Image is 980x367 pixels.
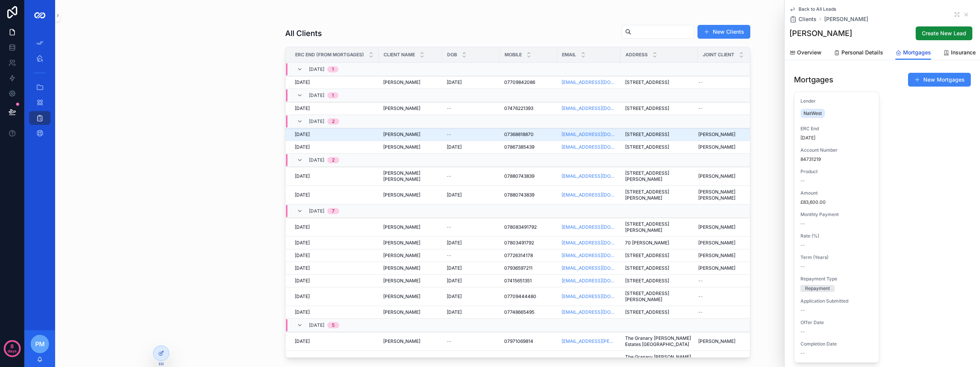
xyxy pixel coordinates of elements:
a: [STREET_ADDRESS] [625,131,693,138]
span: [DATE] [295,240,310,246]
span: [DATE] [309,118,324,125]
a: -- [698,79,752,85]
a: [DATE] [295,192,374,198]
span: The Granary [PERSON_NAME] Estates [GEOGRAPHIC_DATA] [625,354,693,366]
span: [STREET_ADDRESS] [625,278,669,284]
a: [DATE] [295,105,374,111]
button: New Clients [697,25,750,39]
div: scrollable content [24,31,55,150]
span: -- [447,252,451,259]
a: -- [447,131,495,138]
span: 07880743839 [504,192,534,198]
a: [PERSON_NAME] [383,192,438,198]
span: 07709842086 [504,79,535,85]
span: [DATE] [447,309,462,315]
span: [DATE] [309,66,324,72]
a: [PERSON_NAME] [383,293,438,300]
a: [EMAIL_ADDRESS][DOMAIN_NAME] [562,79,616,85]
a: [EMAIL_ADDRESS][DOMAIN_NAME] [562,265,616,271]
a: 07368818870 [504,131,552,138]
span: Mortgages [903,49,931,56]
span: [DATE] [295,79,310,85]
a: -- [698,278,752,284]
a: [EMAIL_ADDRESS][DOMAIN_NAME] [562,144,616,150]
a: [PERSON_NAME] [698,240,752,246]
a: -- [447,338,495,344]
span: -- [698,293,703,300]
a: 07726314178 [504,252,552,259]
img: App logo [34,9,46,21]
a: [EMAIL_ADDRESS][DOMAIN_NAME] [562,309,616,315]
span: -- [447,131,451,138]
a: [EMAIL_ADDRESS][DOMAIN_NAME] [562,173,616,179]
span: [DATE] [295,278,310,284]
span: [DATE] [309,208,324,214]
span: The Granary [PERSON_NAME] Estates [GEOGRAPHIC_DATA] [625,335,693,347]
span: [STREET_ADDRESS] [625,105,669,111]
a: [EMAIL_ADDRESS][DOMAIN_NAME] [562,278,616,284]
a: [DATE] [295,224,374,230]
span: [DATE] [447,79,462,85]
span: [PERSON_NAME] [383,252,420,259]
span: 078083491792 [504,224,537,230]
span: NatWest [804,110,822,116]
a: [EMAIL_ADDRESS][DOMAIN_NAME] [562,131,616,138]
a: Clients [789,15,817,23]
a: [DATE] [295,293,374,300]
a: [DATE] [295,79,374,85]
span: 70 [PERSON_NAME] [625,240,669,246]
span: [DATE] [309,322,324,328]
span: [DATE] [295,173,310,179]
span: [PERSON_NAME] [824,15,868,23]
span: [DATE] [447,192,462,198]
span: -- [800,350,805,356]
span: -- [698,79,703,85]
a: [DATE] [447,240,495,246]
span: [DATE] [447,265,462,271]
a: Mortgages [895,46,931,60]
span: [DATE] [295,338,310,344]
a: 07803491792 [504,240,552,246]
span: 07977905959 [504,357,534,363]
span: [STREET_ADDRESS][PERSON_NAME] [625,221,693,233]
a: [PERSON_NAME] [383,278,438,284]
span: [PERSON_NAME] [383,192,420,198]
span: [DATE] [309,157,324,163]
span: 84731219 [800,156,873,162]
span: [STREET_ADDRESS] [625,79,669,85]
span: [STREET_ADDRESS] [625,144,669,150]
span: [PERSON_NAME] [698,144,735,150]
span: £83,600.00 [800,199,873,205]
span: Monthly Payment [800,211,873,218]
span: [PERSON_NAME] [383,357,420,363]
span: -- [800,242,805,248]
a: -- [698,293,752,300]
a: [DATE] [447,79,495,85]
a: 07880743839 [504,192,552,198]
a: -- [698,309,752,315]
a: [PERSON_NAME] [383,338,438,344]
span: Term (Years) [800,254,873,261]
span: [PERSON_NAME] [383,309,420,315]
span: [DATE] [295,105,310,111]
span: [PERSON_NAME] [PERSON_NAME] [698,189,752,201]
span: [PERSON_NAME] [698,131,735,138]
span: Lender [800,98,873,104]
span: 07748665495 [504,309,534,315]
span: [DATE] [295,131,310,138]
span: [DATE] [295,309,310,315]
span: Email [562,52,576,58]
a: -- [447,173,495,179]
div: 1 [332,92,334,98]
a: [STREET_ADDRESS][PERSON_NAME] [625,170,693,182]
span: -- [800,307,805,313]
span: Application Submitted [800,298,873,304]
button: Create New Lead [916,26,972,40]
a: [EMAIL_ADDRESS][DOMAIN_NAME] [562,252,616,259]
a: [DATE] [295,173,374,179]
span: [DATE] [295,144,310,150]
span: Account Number [800,147,873,153]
